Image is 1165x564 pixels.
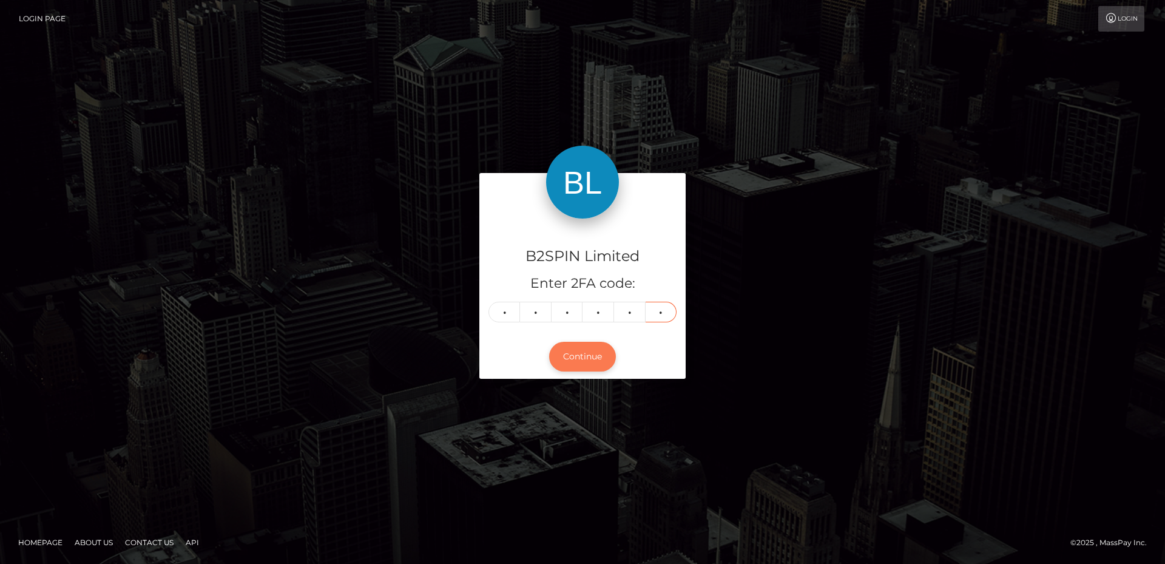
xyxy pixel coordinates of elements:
[488,246,677,267] h4: B2SPIN Limited
[70,533,118,552] a: About Us
[488,274,677,293] h5: Enter 2FA code:
[13,533,67,552] a: Homepage
[546,146,619,219] img: B2SPIN Limited
[549,342,616,372] button: Continue
[120,533,178,552] a: Contact Us
[19,6,66,32] a: Login Page
[1098,6,1144,32] a: Login
[1070,536,1156,549] div: © 2025 , MassPay Inc.
[181,533,204,552] a: API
